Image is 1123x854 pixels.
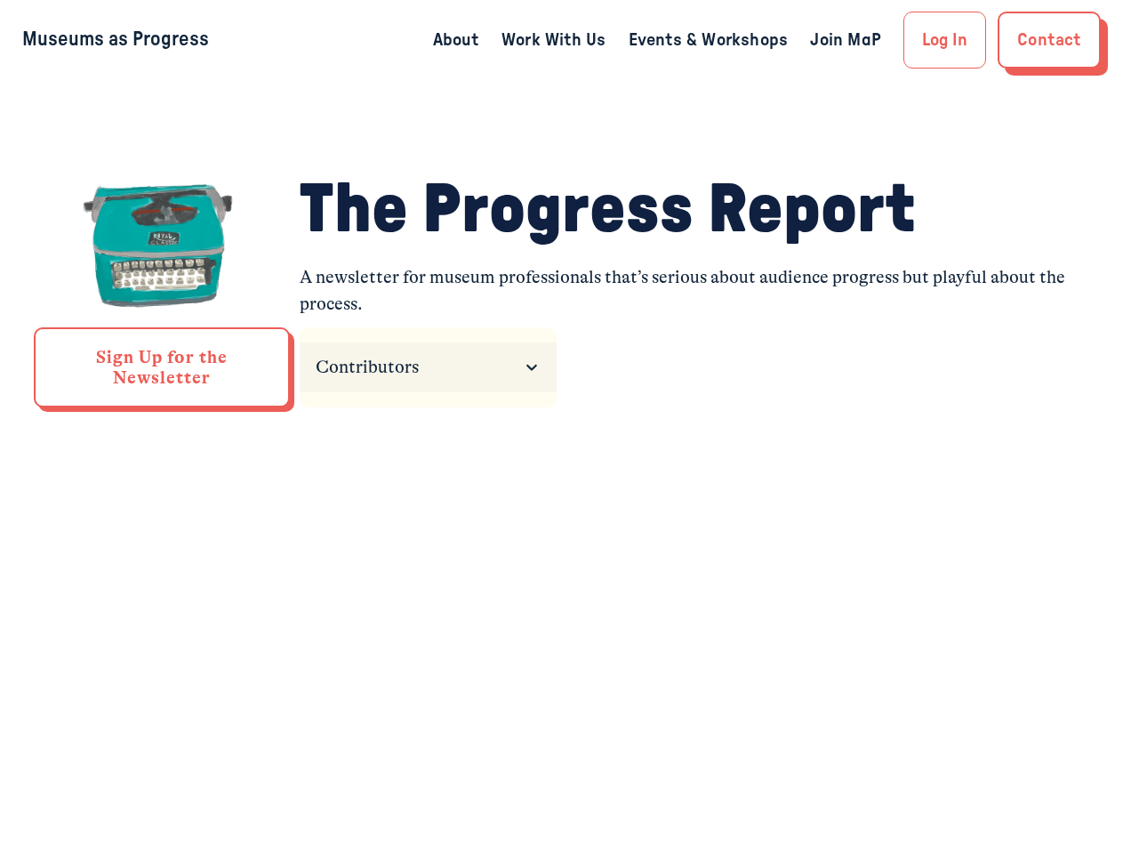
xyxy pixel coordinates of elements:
a: Log In [903,12,986,68]
summary: Contributors [300,342,557,392]
a: Work With Us [501,26,606,54]
a: Events & Workshops [629,26,789,54]
a: Join MaP [810,26,881,54]
a: Contact [998,12,1101,68]
p: A newsletter for museum professionals that’s serious about audience progress but playful about th... [300,264,1089,318]
span: Contributors [316,353,517,382]
a: About [433,26,479,54]
a: Museums as Progress [22,29,209,49]
a: Sign Up for the Newsletter [34,327,291,407]
span: The Progress Report [300,176,916,245]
